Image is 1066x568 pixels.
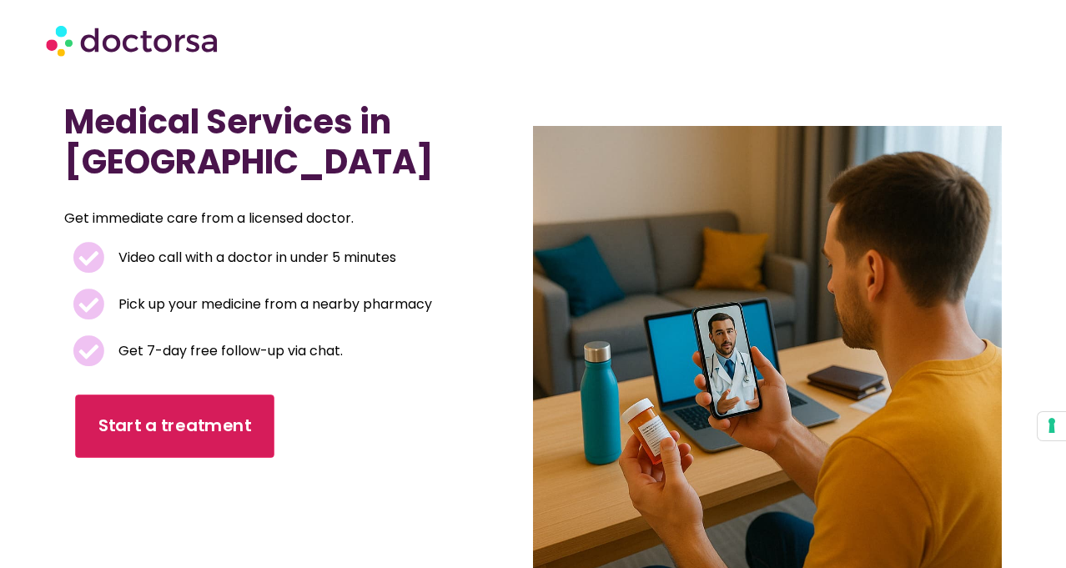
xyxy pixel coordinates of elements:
[98,415,251,439] span: Start a treatment
[1038,412,1066,440] button: Your consent preferences for tracking technologies
[64,207,423,230] p: Get immediate care from a licensed doctor.
[75,395,274,459] a: Start a treatment
[64,102,463,182] h1: Medical Services in [GEOGRAPHIC_DATA]
[114,293,432,316] span: Pick up your medicine from a nearby pharmacy
[114,339,343,363] span: Get 7-day free follow-up via chat.
[114,246,396,269] span: Video call with a doctor in under 5 minutes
